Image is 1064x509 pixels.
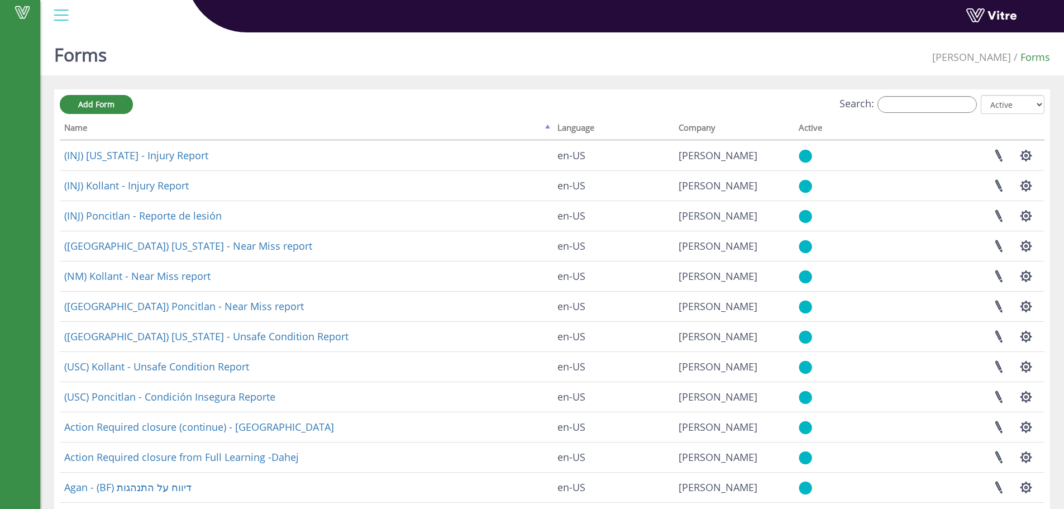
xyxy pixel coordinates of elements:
a: Add Form [60,95,133,114]
span: 379 [679,239,757,253]
a: ([GEOGRAPHIC_DATA]) [US_STATE] - Near Miss report [64,239,312,253]
a: (INJ) Poncitlan - Reporte de lesión [64,209,222,222]
a: (INJ) Kollant - Injury Report [64,179,189,192]
td: en-US [553,412,674,442]
span: 379 [679,269,757,283]
span: 379 [679,390,757,403]
a: (USC) Poncitlan - Condición Insegura Reporte [64,390,275,403]
td: en-US [553,351,674,382]
img: yes [799,421,812,435]
h1: Forms [54,28,107,75]
td: en-US [553,472,674,502]
td: en-US [553,442,674,472]
img: yes [799,391,812,405]
td: en-US [553,231,674,261]
span: 379 [679,481,757,494]
td: en-US [553,291,674,321]
span: 379 [932,50,1011,64]
img: yes [799,330,812,344]
a: ([GEOGRAPHIC_DATA]) Poncitlan - Near Miss report [64,299,304,313]
a: (USC) Kollant - Unsafe Condition Report [64,360,249,373]
span: 379 [679,420,757,434]
a: Agan - (BF) דיווח על התנהגות [64,481,192,494]
th: Language [553,119,674,140]
span: 379 [679,330,757,343]
input: Search: [877,96,977,113]
span: 379 [679,299,757,313]
img: yes [799,149,812,163]
img: yes [799,451,812,465]
th: Name: activate to sort column descending [60,119,553,140]
td: en-US [553,261,674,291]
img: yes [799,179,812,193]
label: Search: [839,96,977,113]
a: ([GEOGRAPHIC_DATA]) [US_STATE] - Unsafe Condition Report [64,330,349,343]
td: en-US [553,201,674,231]
span: 379 [679,179,757,192]
a: Action Required closure from Full Learning -Dahej [64,450,299,464]
td: en-US [553,382,674,412]
a: (NM) Kollant - Near Miss report [64,269,211,283]
td: en-US [553,140,674,170]
td: en-US [553,321,674,351]
th: Company [674,119,794,140]
span: 379 [679,450,757,464]
span: 379 [679,149,757,162]
span: 379 [679,360,757,373]
th: Active [794,119,878,140]
span: Add Form [78,99,114,110]
a: Action Required closure (continue) - [GEOGRAPHIC_DATA] [64,420,334,434]
li: Forms [1011,50,1050,65]
img: yes [799,481,812,495]
td: en-US [553,170,674,201]
span: 379 [679,209,757,222]
img: yes [799,210,812,223]
img: yes [799,240,812,254]
img: yes [799,270,812,284]
a: (INJ) [US_STATE] - Injury Report [64,149,208,162]
img: yes [799,360,812,374]
img: yes [799,300,812,314]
